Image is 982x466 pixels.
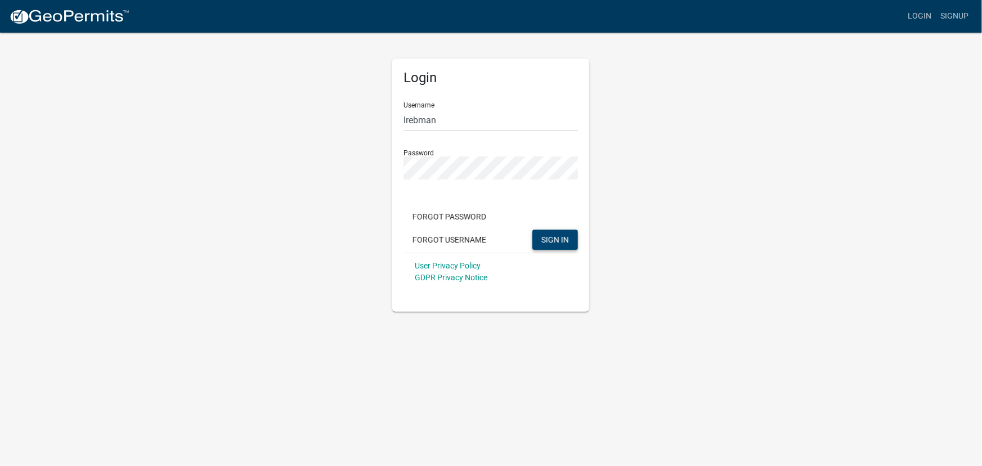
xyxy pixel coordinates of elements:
span: SIGN IN [541,235,569,244]
h5: Login [403,70,578,86]
a: User Privacy Policy [415,261,481,270]
a: GDPR Privacy Notice [415,273,487,282]
a: Signup [936,6,973,27]
button: Forgot Password [403,207,495,227]
a: Login [903,6,936,27]
button: Forgot Username [403,230,495,250]
button: SIGN IN [532,230,578,250]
